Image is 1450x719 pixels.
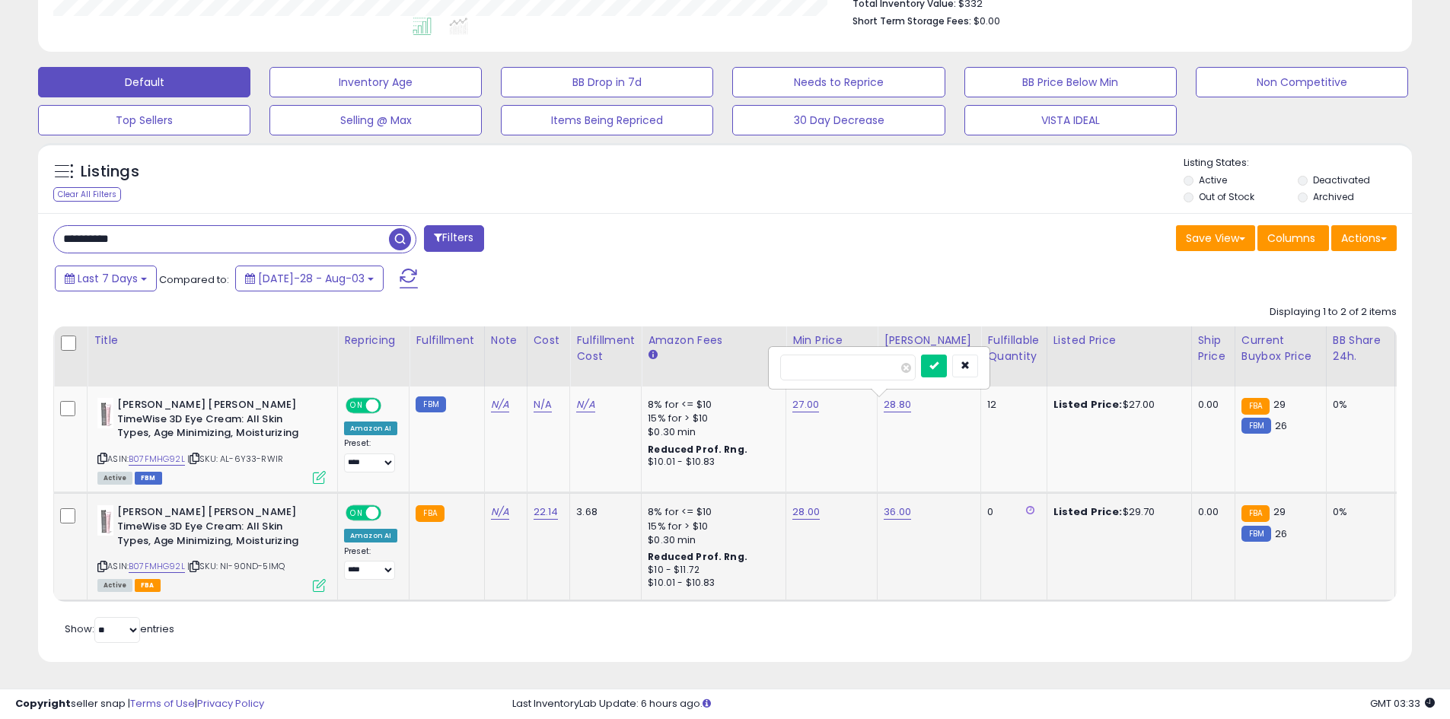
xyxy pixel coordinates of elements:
[1333,398,1383,412] div: 0%
[1275,527,1287,541] span: 26
[416,505,444,522] small: FBA
[1270,305,1397,320] div: Displaying 1 to 2 of 2 items
[135,579,161,592] span: FBA
[1273,397,1286,412] span: 29
[648,550,747,563] b: Reduced Prof. Rng.
[648,425,774,439] div: $0.30 min
[55,266,157,291] button: Last 7 Days
[344,529,397,542] div: Amazon AI
[129,453,185,466] a: B07FMHG92L
[344,438,397,472] div: Preset:
[1241,418,1271,434] small: FBM
[159,272,229,287] span: Compared to:
[648,577,774,590] div: $10.01 - $10.83
[648,412,774,425] div: 15% for > $10
[1241,526,1271,542] small: FBM
[1053,398,1180,412] div: $27.00
[987,398,1034,412] div: 12
[1257,225,1329,251] button: Columns
[235,266,384,291] button: [DATE]-28 - Aug-03
[974,14,1000,28] span: $0.00
[964,105,1177,135] button: VISTA IDEAL
[1199,173,1227,186] label: Active
[792,397,819,412] a: 27.00
[379,399,403,412] span: OFF
[1241,332,1320,364] div: Current Buybox Price
[491,332,521,348] div: Note
[576,332,635,364] div: Fulfillment Cost
[135,472,162,485] span: FBM
[117,505,302,552] b: [PERSON_NAME] [PERSON_NAME] TimeWise 3D Eye Cream: All Skin Types, Age Minimizing, Moisturizing
[792,504,820,520] a: 28.00
[81,161,139,183] h5: Listings
[1241,398,1270,415] small: FBA
[648,398,774,412] div: 8% for <= $10
[648,348,657,362] small: Amazon Fees.
[501,67,713,97] button: BB Drop in 7d
[258,271,365,286] span: [DATE]-28 - Aug-03
[97,505,326,590] div: ASIN:
[1198,398,1223,412] div: 0.00
[53,187,121,202] div: Clear All Filters
[344,422,397,435] div: Amazon AI
[792,332,871,348] div: Min Price
[534,397,552,412] a: N/A
[269,67,482,97] button: Inventory Age
[97,472,132,485] span: All listings currently available for purchase on Amazon
[534,504,559,520] a: 22.14
[1241,505,1270,522] small: FBA
[15,697,264,711] div: seller snap | |
[344,332,403,348] div: Repricing
[1053,504,1123,519] b: Listed Price:
[648,520,774,533] div: 15% for > $10
[1333,332,1388,364] div: BB Share 24h.
[1333,505,1383,519] div: 0%
[1275,418,1287,433] span: 26
[491,397,509,412] a: N/A
[501,105,713,135] button: Items Being Repriced
[117,398,302,444] b: [PERSON_NAME] [PERSON_NAME] TimeWise 3D Eye Cream: All Skin Types, Age Minimizing, Moisturizing
[424,225,483,252] button: Filters
[576,505,629,519] div: 3.68
[648,564,774,577] div: $10 - $11.72
[129,560,185,573] a: B07FMHG92L
[38,67,250,97] button: Default
[97,398,326,482] div: ASIN:
[1198,505,1223,519] div: 0.00
[1331,225,1397,251] button: Actions
[65,622,174,636] span: Show: entries
[732,105,945,135] button: 30 Day Decrease
[269,105,482,135] button: Selling @ Max
[1267,231,1315,246] span: Columns
[344,546,397,581] div: Preset:
[534,332,564,348] div: Cost
[732,67,945,97] button: Needs to Reprice
[1176,225,1255,251] button: Save View
[884,332,974,348] div: [PERSON_NAME]
[15,696,71,711] strong: Copyright
[187,560,285,572] span: | SKU: NI-90ND-5IMQ
[347,399,366,412] span: ON
[347,507,366,520] span: ON
[97,398,113,428] img: 21iXpigf9rL._SL40_.jpg
[1313,173,1370,186] label: Deactivated
[187,453,283,465] span: | SKU: AL-6Y33-RWIR
[964,67,1177,97] button: BB Price Below Min
[884,504,911,520] a: 36.00
[1053,505,1180,519] div: $29.70
[1199,190,1254,203] label: Out of Stock
[1053,332,1185,348] div: Listed Price
[197,696,264,711] a: Privacy Policy
[987,505,1034,519] div: 0
[94,332,331,348] div: Title
[78,271,138,286] span: Last 7 Days
[97,579,132,592] span: All listings currently available for purchase on Amazon
[1198,332,1229,364] div: Ship Price
[648,505,774,519] div: 8% for <= $10
[852,14,971,27] b: Short Term Storage Fees:
[1313,190,1354,203] label: Archived
[416,332,477,348] div: Fulfillment
[648,456,774,469] div: $10.01 - $10.83
[648,533,774,547] div: $0.30 min
[1370,696,1435,711] span: 2025-08-11 03:33 GMT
